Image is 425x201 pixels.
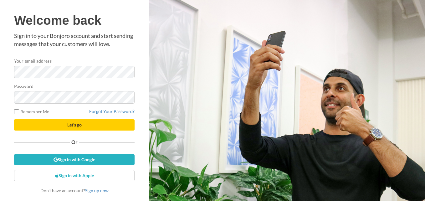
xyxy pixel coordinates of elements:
[70,140,79,144] span: Or
[85,188,109,193] a: Sign up now
[14,58,51,64] label: Your email address
[14,32,135,48] p: Sign in to your Bonjoro account and start sending messages that your customers will love.
[14,170,135,181] a: Sign in with Apple
[14,13,135,27] h1: Welcome back
[14,108,49,115] label: Remember Me
[14,119,135,131] button: Let's go
[40,188,109,193] span: Don’t have an account?
[89,109,135,114] a: Forgot Your Password?
[67,122,82,127] span: Let's go
[14,154,135,165] a: Sign in with Google
[14,83,33,90] label: Password
[14,109,19,114] input: Remember Me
